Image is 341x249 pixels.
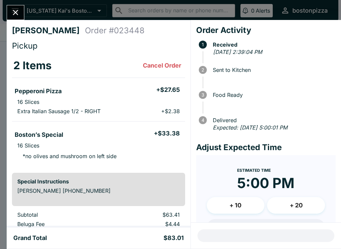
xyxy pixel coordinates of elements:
span: Estimated Time [237,168,271,173]
text: 3 [201,92,204,98]
h5: Boston’s Special [15,131,63,139]
h4: Adjust Expected Time [196,142,336,152]
p: [PERSON_NAME] [PHONE_NUMBER] [17,187,180,194]
h6: Special Instructions [17,178,180,185]
h4: [PERSON_NAME] [12,26,85,36]
span: Received [209,42,336,48]
span: Sent to Kitchen [209,67,336,73]
h5: Pepperoni Pizza [15,87,62,95]
h5: $83.01 [164,234,184,242]
span: Pickup [12,41,38,51]
button: + 10 [207,197,265,214]
h5: + $33.38 [154,129,180,137]
h5: + $27.65 [156,86,180,94]
button: Cancel Order [140,59,184,72]
h4: Order # 023448 [85,26,145,36]
h3: 2 Items [13,59,52,72]
p: $4.44 [116,221,180,227]
p: + $2.38 [161,108,180,115]
em: Expected: [DATE] 5:00:01 PM [213,124,287,131]
table: orders table [12,54,185,167]
p: * no olives and mushroom on left side [17,153,117,159]
p: $63.41 [116,211,180,218]
text: 1 [202,42,204,47]
h5: Grand Total [13,234,47,242]
em: [DATE] 2:39:04 PM [213,49,262,55]
p: 16 Slices [17,142,39,149]
time: 5:00 PM [237,174,294,192]
text: 4 [201,118,204,123]
button: Close [7,5,24,20]
span: Food Ready [209,92,336,98]
p: 16 Slices [17,99,39,105]
p: Subtotal [17,211,105,218]
p: Extra Italian Sausage 1/2 - RIGHT [17,108,101,115]
text: 2 [201,67,204,73]
span: Delivered [209,117,336,123]
p: Beluga Fee [17,221,105,227]
button: + 20 [267,197,325,214]
h4: Order Activity [196,25,336,35]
